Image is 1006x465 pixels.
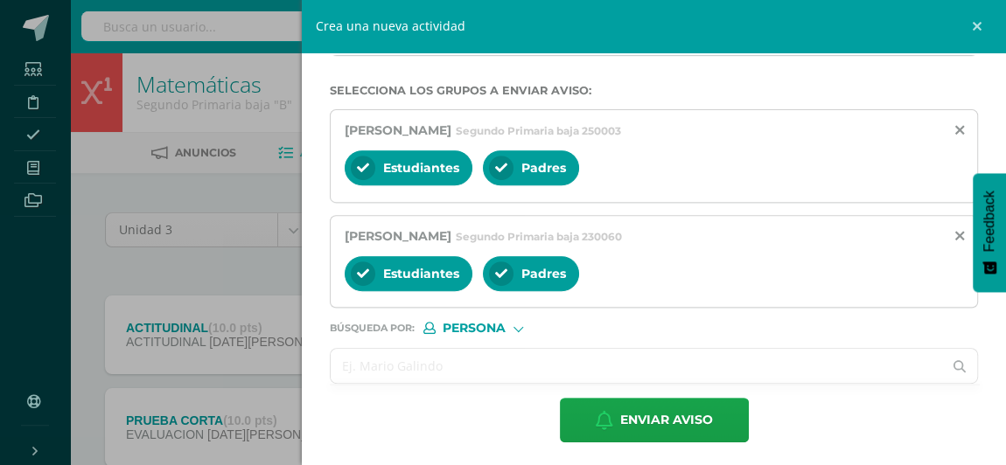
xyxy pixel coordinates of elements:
span: Padres [521,266,566,281]
span: Padres [521,160,566,176]
span: Feedback [982,191,997,252]
label: Selecciona los grupos a enviar aviso : [330,84,978,97]
span: Estudiantes [383,266,459,281]
span: Segundo Primaria baja 230060 [456,230,622,243]
span: Enviar aviso [620,399,713,441]
span: Segundo Primaria baja 250003 [456,124,621,137]
button: Feedback - Mostrar encuesta [973,173,1006,292]
input: Ej. Mario Galindo [331,349,942,383]
div: [object Object] [423,322,555,334]
button: Enviar aviso [560,398,749,442]
span: Persona [443,323,506,333]
span: Búsqueda por : [330,323,415,333]
span: [PERSON_NAME] [345,122,451,138]
span: Estudiantes [383,160,459,176]
span: [PERSON_NAME] [345,228,451,244]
